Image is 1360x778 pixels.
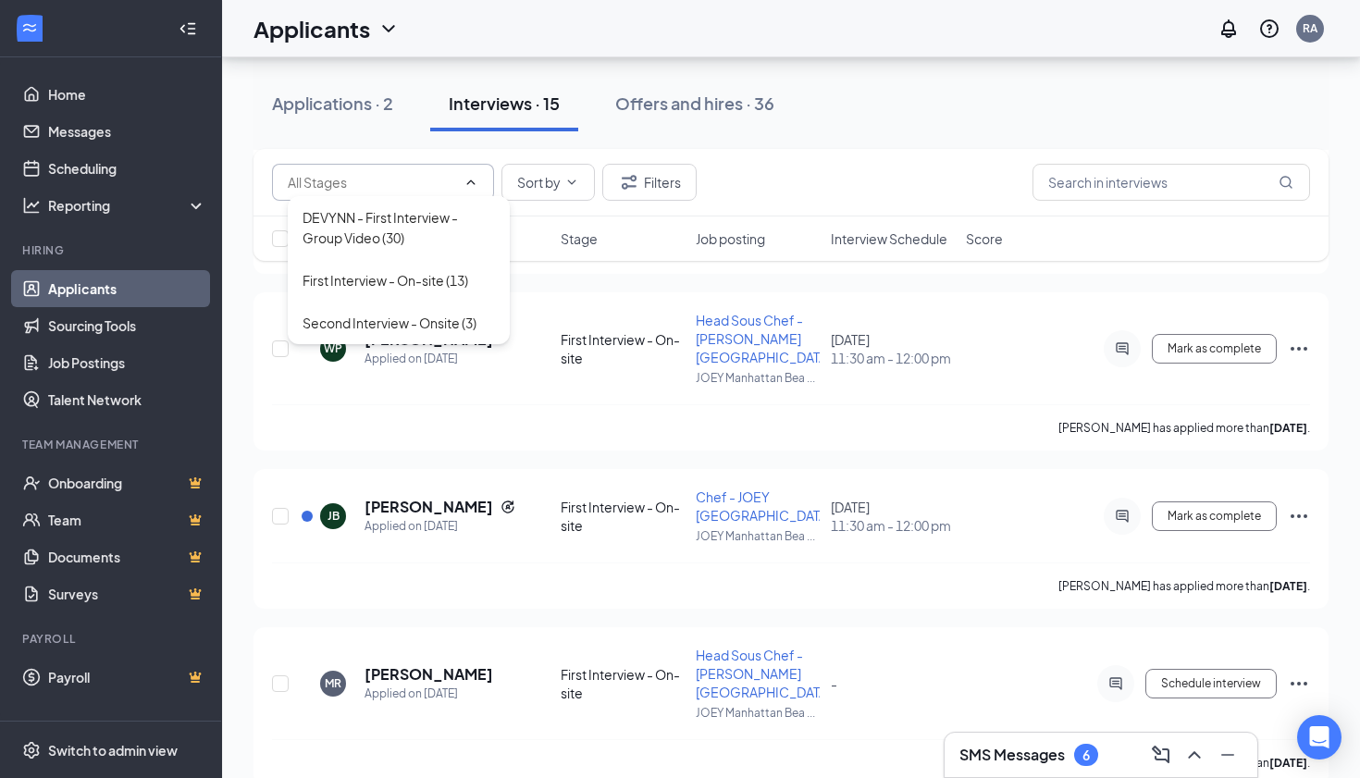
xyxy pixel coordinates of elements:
b: [DATE] [1269,421,1307,435]
div: WP [324,340,342,356]
div: Open Intercom Messenger [1297,715,1341,759]
div: Applied on [DATE] [365,685,493,703]
div: Interviews · 15 [449,92,560,115]
div: Applied on [DATE] [365,350,493,368]
div: First Interview - On-site [561,498,685,535]
div: MR [325,675,341,691]
div: First Interview - On-site [561,330,685,367]
a: Sourcing Tools [48,307,206,344]
span: Sort by [517,176,561,189]
b: [DATE] [1269,579,1307,593]
button: Sort byChevronDown [501,164,595,201]
span: Head Sous Chef - [PERSON_NAME] [GEOGRAPHIC_DATA] [696,647,831,700]
svg: Analysis [22,196,41,215]
svg: ChevronDown [377,18,400,40]
button: Mark as complete [1152,501,1277,531]
p: JOEY Manhattan Bea ... [696,705,820,721]
p: JOEY Manhattan Bea ... [696,528,820,544]
span: Stage [561,229,598,248]
div: 6 [1082,747,1090,763]
h5: [PERSON_NAME] [365,664,493,685]
a: Scheduling [48,150,206,187]
button: ChevronUp [1180,740,1209,770]
span: Mark as complete [1168,342,1261,355]
b: [DATE] [1269,756,1307,770]
span: - [831,675,837,692]
span: Job posting [696,229,765,248]
svg: ActiveChat [1105,676,1127,691]
span: Schedule interview [1161,677,1261,690]
svg: ChevronUp [464,175,478,190]
div: Applied on [DATE] [365,517,515,536]
button: Schedule interview [1145,669,1277,698]
div: Payroll [22,631,203,647]
svg: Ellipses [1288,505,1310,527]
p: [PERSON_NAME] has applied more than . [1058,578,1310,594]
div: Offers and hires · 36 [615,92,774,115]
svg: Collapse [179,19,197,38]
a: TeamCrown [48,501,206,538]
span: 11:30 am - 12:00 pm [831,516,955,535]
svg: Notifications [1218,18,1240,40]
button: Minimize [1213,740,1243,770]
svg: Settings [22,741,41,759]
div: DEVYNN - First Interview - Group Video (30) [303,207,495,248]
a: SurveysCrown [48,575,206,612]
svg: Filter [618,171,640,193]
div: First Interview - On-site [561,665,685,702]
div: Team Management [22,437,203,452]
div: Reporting [48,196,207,215]
a: Messages [48,113,206,150]
span: Score [966,229,1003,248]
input: All Stages [288,172,456,192]
p: [PERSON_NAME] has applied more than . [1058,420,1310,436]
button: Filter Filters [602,164,697,201]
input: Search in interviews [1032,164,1310,201]
a: Job Postings [48,344,206,381]
div: Applications · 2 [272,92,393,115]
div: [DATE] [831,330,955,367]
div: [DATE] [831,498,955,535]
div: JB [328,508,340,524]
svg: Ellipses [1288,338,1310,360]
svg: QuestionInfo [1258,18,1280,40]
a: Applicants [48,270,206,307]
h5: [PERSON_NAME] [365,497,493,517]
svg: ComposeMessage [1150,744,1172,766]
button: Mark as complete [1152,334,1277,364]
a: Home [48,76,206,113]
a: PayrollCrown [48,659,206,696]
svg: MagnifyingGlass [1279,175,1293,190]
svg: Minimize [1217,744,1239,766]
svg: ChevronUp [1183,744,1205,766]
div: First Interview - On-site (13) [303,270,468,290]
span: Mark as complete [1168,510,1261,523]
svg: ActiveChat [1111,341,1133,356]
svg: ActiveChat [1111,509,1133,524]
a: DocumentsCrown [48,538,206,575]
svg: Reapply [501,500,515,514]
svg: ChevronDown [564,175,579,190]
svg: Ellipses [1288,673,1310,695]
h3: SMS Messages [959,745,1065,765]
span: 11:30 am - 12:00 pm [831,349,955,367]
svg: WorkstreamLogo [20,19,39,37]
span: Interview Schedule [831,229,947,248]
h1: Applicants [253,13,370,44]
button: ComposeMessage [1146,740,1176,770]
span: Head Sous Chef - [PERSON_NAME] [GEOGRAPHIC_DATA] [696,312,831,365]
div: Hiring [22,242,203,258]
p: JOEY Manhattan Bea ... [696,370,820,386]
div: Second Interview - Onsite (3) [303,313,476,333]
span: Chef - JOEY [GEOGRAPHIC_DATA] [696,488,831,524]
div: Switch to admin view [48,741,178,759]
div: RA [1303,20,1317,36]
a: Talent Network [48,381,206,418]
a: OnboardingCrown [48,464,206,501]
